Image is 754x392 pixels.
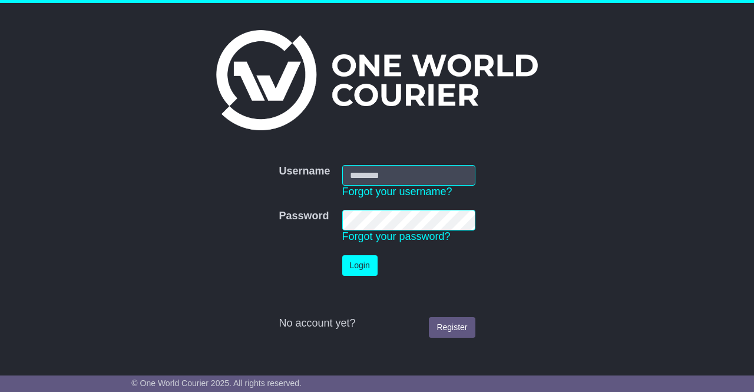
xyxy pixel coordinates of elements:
[342,230,451,242] a: Forgot your password?
[429,317,475,338] a: Register
[342,186,452,197] a: Forgot your username?
[131,378,302,388] span: © One World Courier 2025. All rights reserved.
[342,255,378,276] button: Login
[279,165,330,178] label: Username
[279,210,329,223] label: Password
[216,30,538,130] img: One World
[279,317,475,330] div: No account yet?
